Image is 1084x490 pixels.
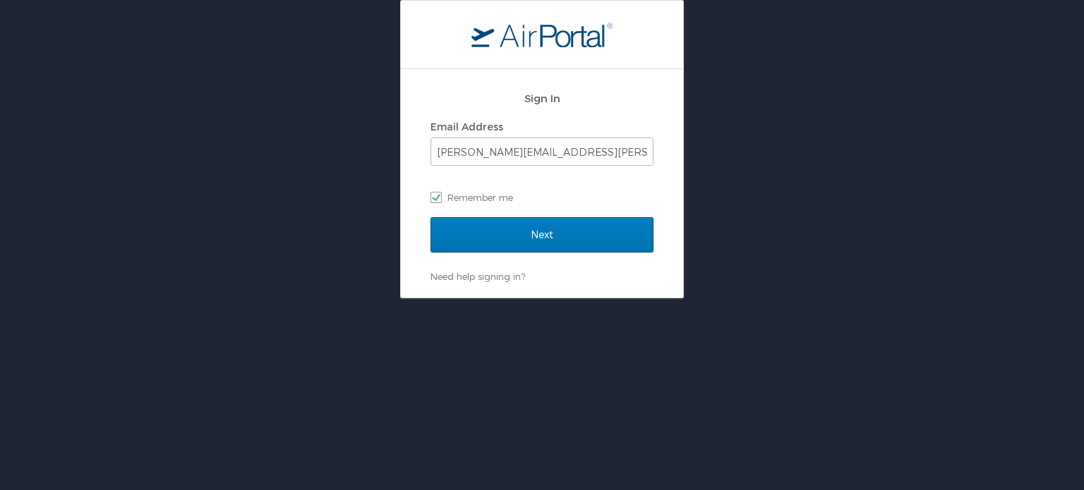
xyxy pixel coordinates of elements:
[471,22,613,47] img: logo
[430,121,503,133] label: Email Address
[430,90,654,106] h2: Sign In
[430,187,654,208] label: Remember me
[430,217,654,252] input: Next
[430,271,525,282] a: Need help signing in?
